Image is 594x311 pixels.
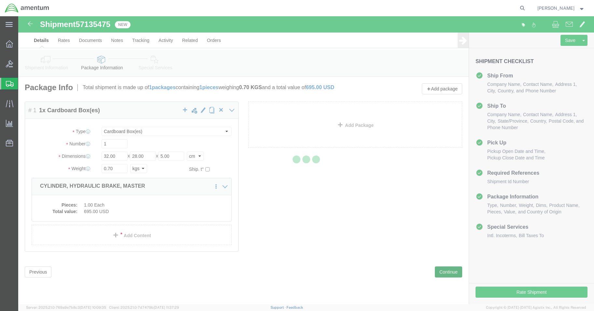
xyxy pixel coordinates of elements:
button: [PERSON_NAME] [537,4,585,12]
span: [DATE] 11:37:29 [154,305,179,309]
span: Client: 2025.21.0-7d7479b [109,305,179,309]
span: [DATE] 10:09:35 [80,305,106,309]
a: Feedback [286,305,303,309]
span: Eddie Gonzalez [537,5,574,12]
a: Support [270,305,287,309]
span: Copyright © [DATE]-[DATE] Agistix Inc., All Rights Reserved [486,305,586,310]
img: logo [5,3,49,13]
span: Server: 2025.21.0-769a9a7b8c3 [26,305,106,309]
